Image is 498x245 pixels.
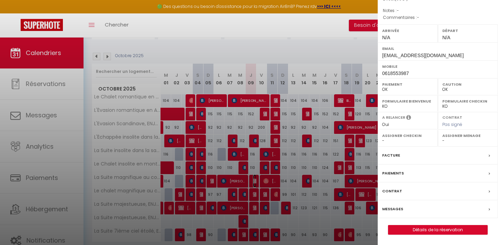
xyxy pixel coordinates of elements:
[388,225,487,234] a: Détails de la réservation
[382,45,494,52] label: Email
[382,152,400,159] label: Facture
[382,205,403,213] label: Messages
[388,225,488,235] button: Détails de la réservation
[382,27,433,34] label: Arrivée
[442,121,462,127] span: Pas signé
[397,8,399,13] span: -
[382,170,404,177] label: Paiements
[442,132,494,139] label: Assigner Menage
[382,188,402,195] label: Contrat
[382,98,433,105] label: Formulaire Bienvenue
[382,35,390,40] span: N/A
[406,115,411,122] i: Sélectionner OUI si vous souhaiter envoyer les séquences de messages post-checkout
[382,115,405,120] label: A relancer
[382,132,433,139] label: Assigner Checkin
[442,81,494,88] label: Caution
[442,35,450,40] span: N/A
[417,14,419,20] span: -
[442,98,494,105] label: Formulaire Checkin
[382,63,494,70] label: Mobile
[442,27,494,34] label: Départ
[442,115,462,119] label: Contrat
[382,71,409,76] span: 0618553987
[382,53,464,58] span: [EMAIL_ADDRESS][DOMAIN_NAME]
[382,81,433,88] label: Paiement
[383,14,493,21] p: Commentaires :
[383,7,493,14] p: Notes :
